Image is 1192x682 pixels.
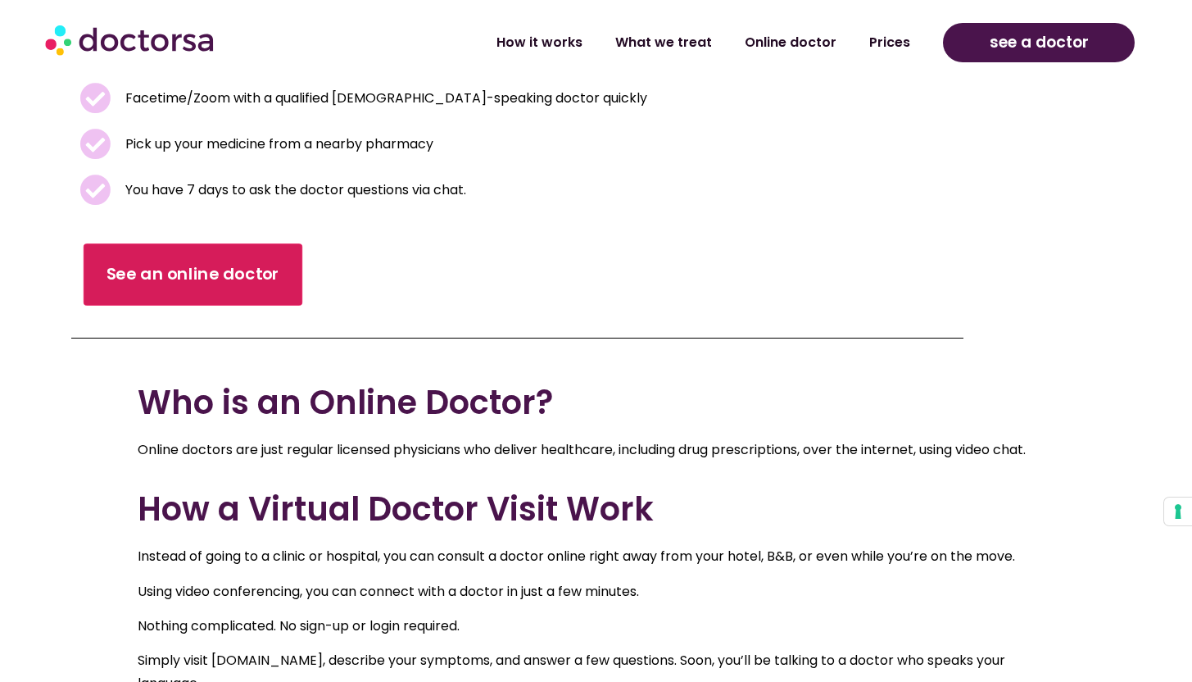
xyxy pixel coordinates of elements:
a: see a doctor [943,23,1135,62]
h2: How a Virtual Doctor Visit Work [138,489,1055,529]
p: Nothing complicated. No sign-up or login required. [138,615,1055,638]
a: How it works [480,24,599,61]
span: Facetime/Zoom with a qualified [DEMOGRAPHIC_DATA]-speaking doctor quickly [121,87,647,110]
nav: Menu [315,24,927,61]
span: see a doctor [990,30,1089,56]
p: Instead of going to a clinic or hospital, you can consult a doctor online right away from your ho... [138,545,1055,568]
a: See an online doctor [84,243,302,306]
a: Online doctor [728,24,853,61]
button: Your consent preferences for tracking technologies [1164,498,1192,525]
span: You have 7 days to ask the doctor questions via chat. [121,179,466,202]
p: Using video conferencing, you can connect with a doctor in just a few minutes. [138,580,1055,603]
span: See an online doctor [107,262,280,286]
h2: Who is an Online Doctor? [138,383,1055,422]
a: What we treat [599,24,728,61]
a: Prices [853,24,927,61]
span: Pick up your medicine from a nearby pharmacy [121,133,433,156]
p: Online doctors are just regular licensed physicians who deliver healthcare, including drug prescr... [138,439,1055,461]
